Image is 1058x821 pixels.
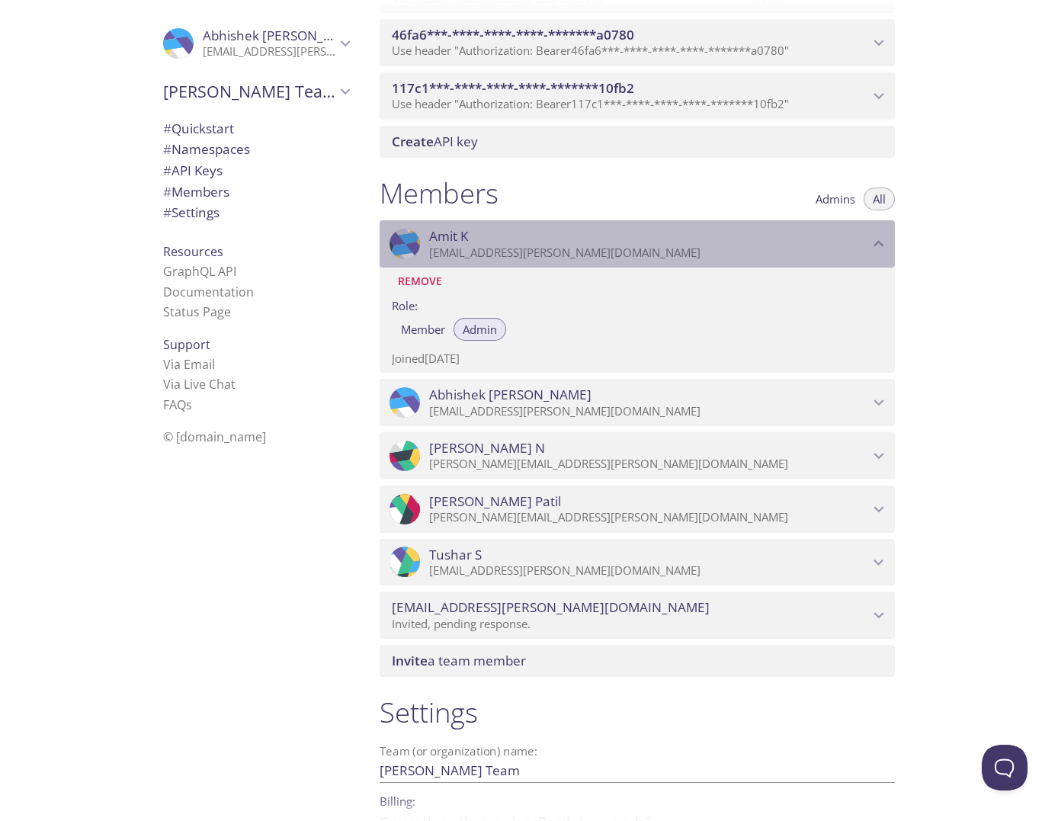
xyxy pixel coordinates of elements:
[163,81,335,102] span: [PERSON_NAME] Team
[380,789,895,811] p: Billing:
[380,432,895,479] div: Jay N
[454,318,506,341] button: Admin
[398,272,442,290] span: Remove
[806,188,864,210] button: Admins
[186,396,192,413] span: s
[163,243,223,260] span: Resources
[392,269,448,293] button: Remove
[163,376,236,393] a: Via Live Chat
[163,263,236,280] a: GraphQL API
[163,284,254,300] a: Documentation
[151,72,361,111] div: Nolt Team
[163,140,172,158] span: #
[429,510,869,525] p: [PERSON_NAME][EMAIL_ADDRESS][PERSON_NAME][DOMAIN_NAME]
[163,162,172,179] span: #
[429,228,468,245] span: Amit K
[151,160,361,181] div: API Keys
[380,126,895,158] div: Create API Key
[163,396,192,413] a: FAQ
[392,133,434,150] span: Create
[203,44,335,59] p: [EMAIL_ADDRESS][PERSON_NAME][DOMAIN_NAME]
[380,539,895,586] div: Tushar S
[392,318,454,341] button: Member
[380,592,895,639] div: sumit@nolt.io
[429,563,869,579] p: [EMAIL_ADDRESS][PERSON_NAME][DOMAIN_NAME]
[380,379,895,426] div: Abhishek Singh
[203,27,365,44] span: Abhishek [PERSON_NAME]
[151,18,361,69] div: Abhishek Singh
[163,204,220,221] span: Settings
[392,617,869,632] p: Invited, pending response.
[429,457,869,472] p: [PERSON_NAME][EMAIL_ADDRESS][PERSON_NAME][DOMAIN_NAME]
[380,695,895,730] h1: Settings
[163,183,172,200] span: #
[429,386,592,403] span: Abhishek [PERSON_NAME]
[392,351,883,367] p: Joined [DATE]
[151,139,361,160] div: Namespaces
[380,746,538,757] label: Team (or organization) name:
[380,486,895,533] div: Sanket Patil
[380,220,895,268] div: Amit K
[163,336,210,353] span: Support
[151,181,361,203] div: Members
[163,303,231,320] a: Status Page
[864,188,895,210] button: All
[429,404,869,419] p: [EMAIL_ADDRESS][PERSON_NAME][DOMAIN_NAME]
[429,440,545,457] span: [PERSON_NAME] N
[380,176,499,210] h1: Members
[163,120,234,137] span: Quickstart
[151,202,361,223] div: Team Settings
[392,599,710,616] span: [EMAIL_ADDRESS][PERSON_NAME][DOMAIN_NAME]
[163,162,223,179] span: API Keys
[429,547,482,563] span: Tushar S
[429,493,561,510] span: [PERSON_NAME] Patil
[163,428,266,445] span: © [DOMAIN_NAME]
[163,120,172,137] span: #
[392,293,883,316] label: Role:
[392,652,526,669] span: a team member
[392,133,478,150] span: API key
[380,645,895,677] div: Invite a team member
[429,245,869,261] p: [EMAIL_ADDRESS][PERSON_NAME][DOMAIN_NAME]
[151,118,361,140] div: Quickstart
[392,652,428,669] span: Invite
[163,183,229,200] span: Members
[163,140,250,158] span: Namespaces
[163,204,172,221] span: #
[163,356,215,373] a: Via Email
[982,745,1028,791] iframe: Help Scout Beacon - Open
